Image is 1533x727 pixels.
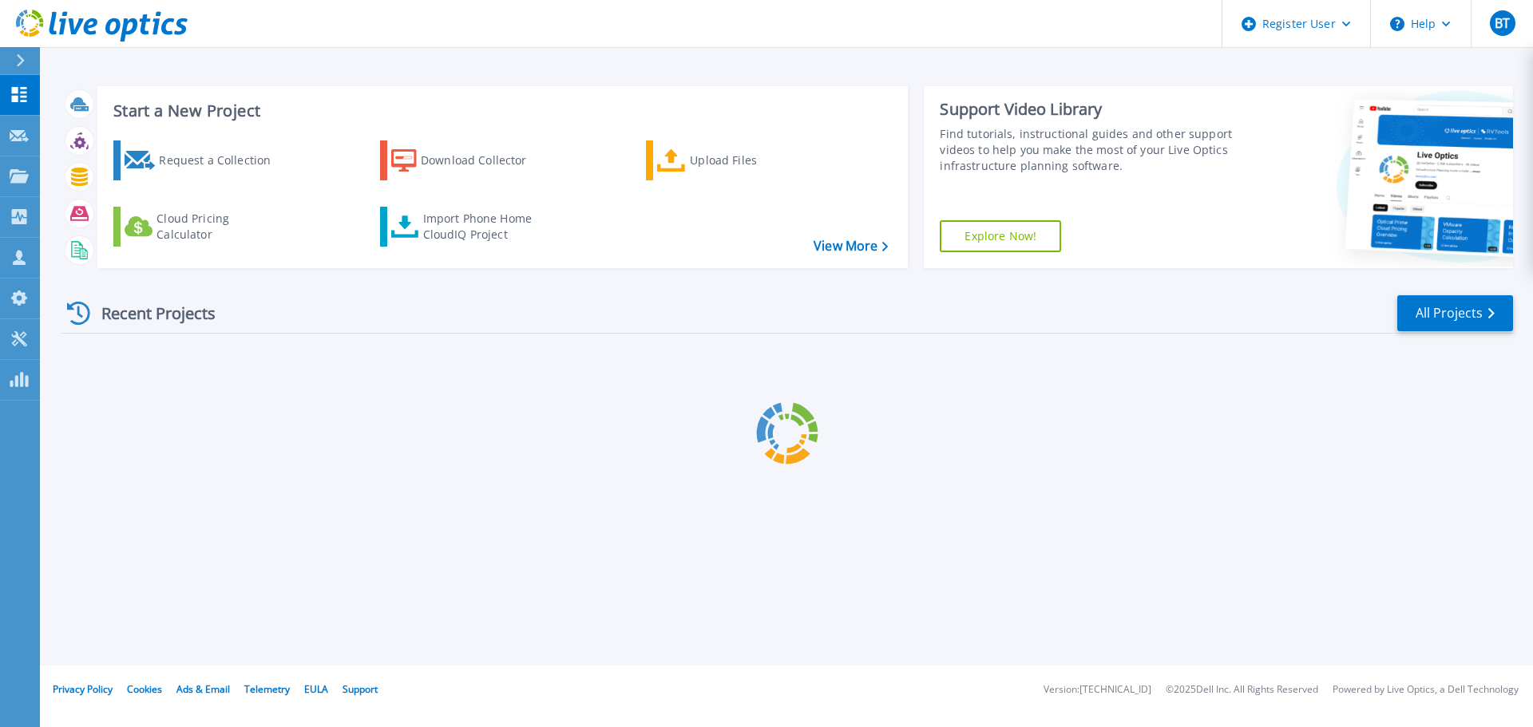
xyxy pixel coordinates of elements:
a: Request a Collection [113,140,291,180]
div: Find tutorials, instructional guides and other support videos to help you make the most of your L... [940,126,1240,174]
a: Privacy Policy [53,682,113,696]
a: Telemetry [244,682,290,696]
a: EULA [304,682,328,696]
div: Support Video Library [940,99,1240,120]
a: Support [343,682,378,696]
div: Upload Files [690,144,818,176]
a: Explore Now! [940,220,1061,252]
div: Download Collector [421,144,549,176]
a: Download Collector [380,140,558,180]
a: Cookies [127,682,162,696]
div: Import Phone Home CloudIQ Project [423,211,548,243]
li: Version: [TECHNICAL_ID] [1044,685,1151,695]
div: Request a Collection [159,144,287,176]
a: Cloud Pricing Calculator [113,207,291,247]
li: © 2025 Dell Inc. All Rights Reserved [1166,685,1318,695]
a: All Projects [1397,295,1513,331]
span: BT [1495,17,1510,30]
h3: Start a New Project [113,102,888,120]
div: Recent Projects [61,294,237,333]
a: View More [814,239,888,254]
a: Ads & Email [176,682,230,696]
a: Upload Files [646,140,824,180]
div: Cloud Pricing Calculator [156,211,284,243]
li: Powered by Live Optics, a Dell Technology [1333,685,1519,695]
